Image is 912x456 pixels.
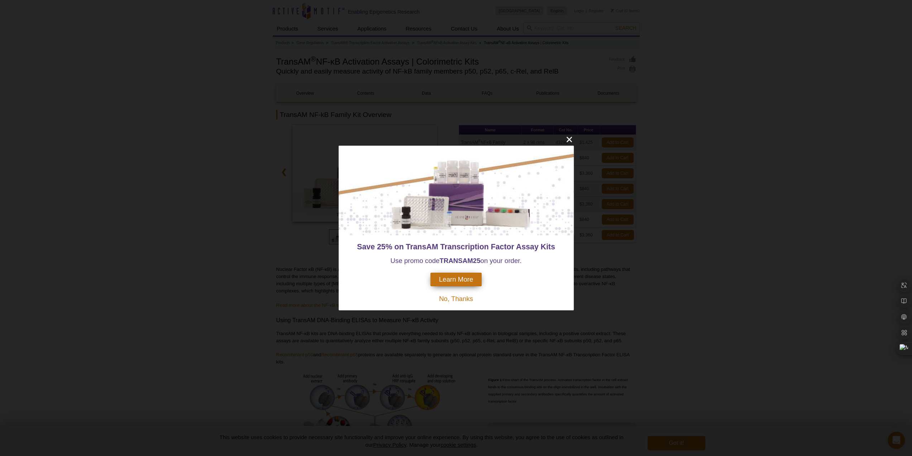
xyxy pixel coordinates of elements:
span: Save 25% on TransAM Transcription Factor Assay Kits [357,243,555,251]
strong: TRANSAM [439,257,473,264]
span: No, Thanks [439,295,473,302]
span: Learn More [439,276,473,283]
button: close [565,135,574,144]
strong: 25 [473,257,481,264]
span: Use promo code on your order. [390,257,521,264]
